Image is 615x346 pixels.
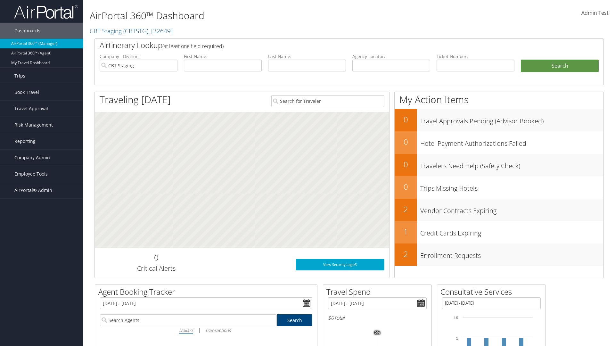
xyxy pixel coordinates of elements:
h3: Trips Missing Hotels [420,181,603,193]
i: Dollars [179,327,193,333]
h2: 0 [395,181,417,192]
span: Employee Tools [14,166,48,182]
tspan: 0% [375,331,380,335]
h1: AirPortal 360™ Dashboard [90,9,436,22]
a: CBT Staging [90,27,173,35]
span: (at least one field required) [162,43,224,50]
span: Company Admin [14,150,50,166]
span: $0 [328,314,334,321]
a: 0Trips Missing Hotels [395,176,603,199]
label: Ticket Number: [437,53,514,60]
span: Risk Management [14,117,53,133]
div: | [100,326,312,334]
h2: Travel Spend [326,286,431,297]
a: View SecurityLogic® [296,259,384,270]
a: 0Hotel Payment Authorizations Failed [395,131,603,154]
label: First Name: [184,53,262,60]
h2: 0 [395,114,417,125]
span: Dashboards [14,23,40,39]
h2: Airtinerary Lookup [100,40,556,51]
a: 0Travel Approvals Pending (Advisor Booked) [395,109,603,131]
tspan: 1 [456,336,458,340]
button: Search [521,60,599,72]
a: 2Vendor Contracts Expiring [395,199,603,221]
a: 2Enrollment Requests [395,243,603,266]
h2: 2 [395,204,417,215]
h3: Critical Alerts [100,264,213,273]
span: , [ 32649 ] [148,27,173,35]
h3: Travelers Need Help (Safety Check) [420,158,603,170]
a: Admin Test [581,3,609,23]
h1: Traveling [DATE] [100,93,171,106]
h1: My Action Items [395,93,603,106]
h3: Credit Cards Expiring [420,226,603,238]
h3: Hotel Payment Authorizations Failed [420,136,603,148]
span: Travel Approval [14,101,48,117]
label: Last Name: [268,53,346,60]
h3: Enrollment Requests [420,248,603,260]
h2: 1 [395,226,417,237]
tspan: 1.5 [453,316,458,320]
a: 1Credit Cards Expiring [395,221,603,243]
h2: 0 [395,159,417,170]
span: Book Travel [14,84,39,100]
h3: Travel Approvals Pending (Advisor Booked) [420,113,603,126]
span: Admin Test [581,9,609,16]
label: Company - Division: [100,53,177,60]
h6: Total [328,314,427,321]
h2: Consultative Services [440,286,545,297]
span: AirPortal® Admin [14,182,52,198]
h2: 2 [395,249,417,259]
h3: Vendor Contracts Expiring [420,203,603,215]
a: 0Travelers Need Help (Safety Check) [395,154,603,176]
h2: 0 [100,252,213,263]
h2: 0 [395,136,417,147]
span: Reporting [14,133,36,149]
h2: Agent Booking Tracker [98,286,317,297]
i: Transactions [205,327,231,333]
input: Search for Traveler [271,95,384,107]
span: ( CBTSTG ) [123,27,148,35]
input: Search Agents [100,314,277,326]
label: Agency Locator: [352,53,430,60]
a: Search [277,314,313,326]
img: airportal-logo.png [14,4,78,19]
span: Trips [14,68,25,84]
